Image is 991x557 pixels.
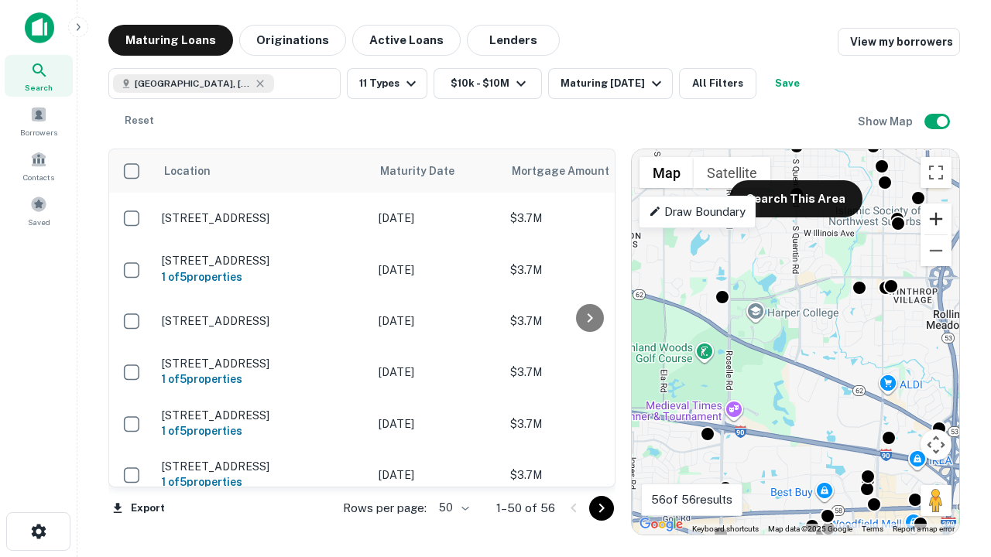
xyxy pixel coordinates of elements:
button: Zoom in [921,203,952,234]
p: [DATE] [379,466,495,484]
span: Map data ©2025 Google [768,525,852,533]
span: Borrowers [20,126,57,138]
p: [STREET_ADDRESS] [162,211,363,225]
p: $3.7M [510,415,665,432]
span: Location [163,162,211,180]
img: Google [636,514,687,535]
button: Save your search to get updates of matches that match your search criteria. [763,68,812,99]
p: 1–50 of 56 [496,499,555,518]
p: [STREET_ADDRESS] [162,460,363,473]
p: [STREET_ADDRESS] [162,254,363,268]
button: Export [108,497,169,520]
button: Show street map [640,157,694,188]
a: Contacts [5,145,73,186]
a: Terms [862,525,883,533]
button: Reset [115,105,164,136]
button: All Filters [679,68,756,99]
button: Originations [239,25,346,56]
div: Maturing [DATE] [561,74,666,93]
span: Maturity Date [380,162,475,180]
p: 56 of 56 results [651,490,732,509]
span: Saved [28,216,50,228]
h6: 1 of 5 properties [162,422,363,439]
span: Mortgage Amount [512,162,629,180]
button: Show satellite imagery [694,157,770,188]
p: Draw Boundary [649,203,746,221]
h6: 1 of 5 properties [162,371,363,388]
button: Maturing [DATE] [548,68,673,99]
a: Open this area in Google Maps (opens a new window) [636,514,687,535]
p: [DATE] [379,261,495,278]
th: Mortgage Amount [502,149,673,193]
span: Search [25,81,53,94]
p: $3.7M [510,210,665,227]
th: Maturity Date [371,149,502,193]
p: [DATE] [379,415,495,432]
h6: 1 of 5 properties [162,268,363,285]
img: capitalize-icon.png [25,12,54,43]
div: 50 [433,497,471,519]
p: [STREET_ADDRESS] [162,314,363,328]
a: Search [5,55,73,97]
p: $3.7M [510,466,665,484]
iframe: Chat Widget [914,384,991,458]
button: Search This Area [729,180,862,217]
button: 11 Types [347,68,427,99]
p: $3.7M [510,364,665,381]
h6: 1 of 5 properties [162,473,363,490]
p: [STREET_ADDRESS] [162,357,363,371]
p: [DATE] [379,364,495,381]
button: Go to next page [589,496,614,521]
th: Location [154,149,371,193]
div: 0 0 [632,149,959,535]
p: $3.7M [510,313,665,330]
button: $10k - $10M [434,68,542,99]
button: Zoom out [921,235,952,266]
a: Saved [5,190,73,231]
button: Keyboard shortcuts [692,524,759,535]
span: [GEOGRAPHIC_DATA], [GEOGRAPHIC_DATA] [135,77,251,91]
button: Maturing Loans [108,25,233,56]
button: Active Loans [352,25,461,56]
p: [DATE] [379,313,495,330]
a: View my borrowers [838,28,960,56]
h6: Show Map [858,113,915,130]
button: Toggle fullscreen view [921,157,952,188]
p: Rows per page: [343,499,427,518]
p: [STREET_ADDRESS] [162,408,363,422]
p: $3.7M [510,261,665,278]
button: Lenders [467,25,560,56]
a: Borrowers [5,100,73,142]
p: [DATE] [379,210,495,227]
a: Report a map error [893,525,955,533]
span: Contacts [23,171,54,183]
button: Drag Pegman onto the map to open Street View [921,485,952,516]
